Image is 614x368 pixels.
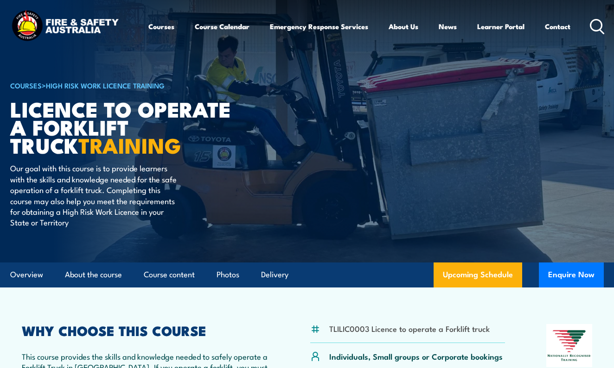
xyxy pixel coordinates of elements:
a: Course Calendar [195,15,249,37]
a: About the course [65,262,122,287]
a: Learner Portal [477,15,524,37]
a: News [439,15,457,37]
h2: WHY CHOOSE THIS COURSE [22,324,269,336]
button: Enquire Now [539,262,604,287]
a: Contact [545,15,570,37]
a: About Us [389,15,418,37]
a: Course content [144,262,195,287]
a: High Risk Work Licence Training [46,80,165,90]
strong: TRAINING [78,129,181,161]
a: Delivery [261,262,288,287]
p: Individuals, Small groups or Corporate bookings [329,351,503,362]
a: Photos [217,262,239,287]
a: Emergency Response Services [270,15,368,37]
h1: Licence to operate a forklift truck [10,100,239,154]
h6: > [10,80,239,91]
a: COURSES [10,80,42,90]
a: Upcoming Schedule [434,262,522,287]
img: Nationally Recognised Training logo. [546,324,592,367]
a: Courses [148,15,174,37]
a: Overview [10,262,43,287]
p: Our goal with this course is to provide learners with the skills and knowledge needed for the saf... [10,162,179,227]
li: TLILIC0003 Licence to operate a Forklift truck [329,323,490,334]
